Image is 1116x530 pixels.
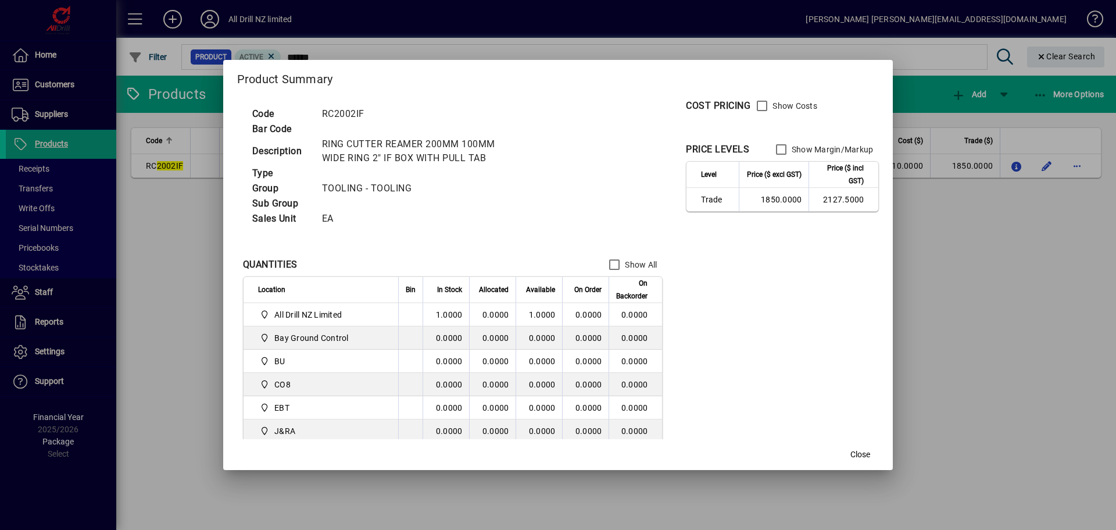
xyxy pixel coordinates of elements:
span: J&RA [258,424,386,438]
span: CO8 [258,378,386,392]
td: 0.0000 [516,373,562,396]
td: Sub Group [246,196,316,211]
span: CO8 [274,379,291,390]
span: Bay Ground Control [258,331,386,345]
span: Trade [701,194,732,205]
td: Sales Unit [246,211,316,226]
span: All Drill NZ Limited [274,309,342,321]
td: 0.0000 [423,350,469,373]
span: Available [526,283,555,296]
td: 0.0000 [609,350,662,373]
td: 0.0000 [469,419,516,443]
td: 0.0000 [516,350,562,373]
td: 1850.0000 [739,188,809,211]
td: TOOLING - TOOLING [316,181,528,196]
span: Bay Ground Control [274,332,349,344]
td: Type [246,166,316,181]
label: Show All [623,259,657,271]
td: Code [246,106,316,122]
span: J&RA [274,425,295,437]
td: 0.0000 [516,326,562,350]
td: 0.0000 [423,396,469,419]
td: Description [246,137,316,166]
td: 0.0000 [609,373,662,396]
td: 0.0000 [516,396,562,419]
span: 0.0000 [575,380,602,389]
span: In Stock [437,283,462,296]
td: 0.0000 [609,303,662,326]
span: Level [701,168,717,181]
button: Close [842,444,879,465]
td: 0.0000 [469,326,516,350]
span: 0.0000 [575,403,602,412]
td: 0.0000 [469,350,516,373]
span: 0.0000 [575,426,602,436]
td: Bar Code [246,122,316,137]
td: 0.0000 [609,419,662,443]
span: EBT [274,402,289,414]
td: 0.0000 [469,303,516,326]
span: 0.0000 [575,357,602,366]
span: Bin [406,283,416,296]
td: 0.0000 [423,326,469,350]
td: 1.0000 [423,303,469,326]
label: Show Costs [770,100,817,112]
span: BU [274,355,285,367]
span: Allocated [479,283,509,296]
div: COST PRICING [686,99,750,113]
td: EA [316,211,528,226]
label: Show Margin/Markup [789,144,874,155]
span: Close [850,449,870,461]
h2: Product Summary [223,60,893,94]
span: 0.0000 [575,310,602,319]
span: All Drill NZ Limited [258,308,386,322]
span: Price ($ incl GST) [816,162,864,187]
td: 1.0000 [516,303,562,326]
div: PRICE LEVELS [686,143,749,156]
td: 0.0000 [423,373,469,396]
span: BU [258,354,386,368]
td: 0.0000 [516,419,562,443]
span: EBT [258,401,386,415]
td: RC2002IF [316,106,528,122]
td: 0.0000 [423,419,469,443]
span: On Order [574,283,602,296]
div: QUANTITIES [243,258,298,272]
span: On Backorder [616,277,648,303]
td: Group [246,181,316,196]
td: 0.0000 [469,396,516,419]
td: 2127.5000 [809,188,878,211]
span: Price ($ excl GST) [747,168,802,181]
td: 0.0000 [609,326,662,350]
td: RING CUTTER REAMER 200MM 100MM WIDE RING 2" IF BOX WITH PULL TAB [316,137,528,166]
td: 0.0000 [609,396,662,419]
td: 0.0000 [469,373,516,396]
span: Location [258,283,285,296]
span: 0.0000 [575,333,602,343]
